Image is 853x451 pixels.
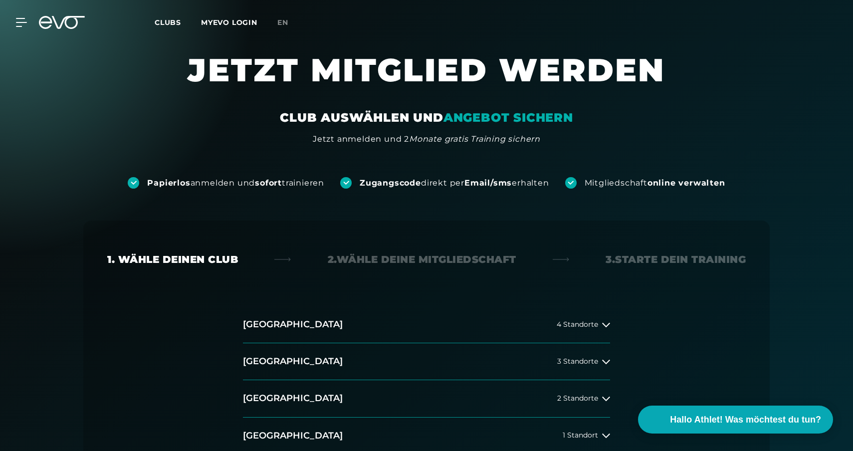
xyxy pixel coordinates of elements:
[585,178,725,189] div: Mitgliedschaft
[277,18,288,27] span: en
[243,343,610,380] button: [GEOGRAPHIC_DATA]3 Standorte
[147,178,190,188] strong: Papierlos
[409,134,540,144] em: Monate gratis Training sichern
[107,252,238,266] div: 1. Wähle deinen Club
[255,178,282,188] strong: sofort
[443,110,573,125] em: ANGEBOT SICHERN
[670,413,821,427] span: Hallo Athlet! Was möchtest du tun?
[127,50,726,110] h1: JETZT MITGLIED WERDEN
[277,17,300,28] a: en
[147,178,324,189] div: anmelden und trainieren
[557,395,598,402] span: 2 Standorte
[563,432,598,439] span: 1 Standort
[557,321,598,328] span: 4 Standorte
[647,178,725,188] strong: online verwalten
[557,358,598,365] span: 3 Standorte
[243,355,343,368] h2: [GEOGRAPHIC_DATA]
[243,306,610,343] button: [GEOGRAPHIC_DATA]4 Standorte
[328,252,516,266] div: 2. Wähle deine Mitgliedschaft
[313,133,540,145] div: Jetzt anmelden und 2
[638,406,833,434] button: Hallo Athlet! Was möchtest du tun?
[243,430,343,442] h2: [GEOGRAPHIC_DATA]
[155,18,181,27] span: Clubs
[360,178,549,189] div: direkt per erhalten
[464,178,512,188] strong: Email/sms
[243,380,610,417] button: [GEOGRAPHIC_DATA]2 Standorte
[243,392,343,405] h2: [GEOGRAPHIC_DATA]
[360,178,421,188] strong: Zugangscode
[201,18,257,27] a: MYEVO LOGIN
[606,252,746,266] div: 3. Starte dein Training
[155,17,201,27] a: Clubs
[243,318,343,331] h2: [GEOGRAPHIC_DATA]
[280,110,573,126] div: CLUB AUSWÄHLEN UND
